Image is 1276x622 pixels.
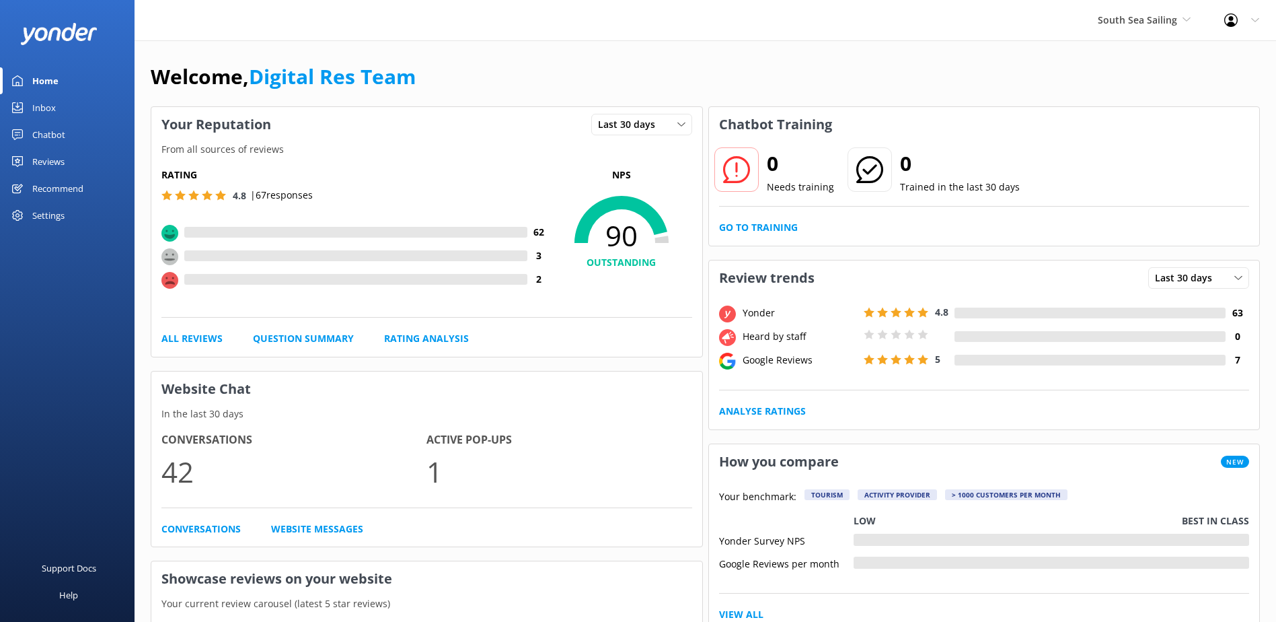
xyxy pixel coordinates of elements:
h4: 3 [527,248,551,263]
p: Best in class [1182,514,1249,528]
span: New [1221,456,1249,468]
h3: Review trends [709,261,825,296]
p: In the last 30 days [151,407,702,421]
a: Rating Analysis [384,331,469,346]
div: Home [32,67,59,94]
h3: Chatbot Training [709,107,842,142]
div: Support Docs [42,555,96,582]
a: Question Summary [253,331,354,346]
span: Last 30 days [1155,271,1220,285]
div: > 1000 customers per month [945,489,1067,500]
span: 90 [551,219,692,252]
p: 42 [161,449,426,494]
h4: 7 [1226,353,1249,368]
img: yonder-white-logo.png [20,23,98,45]
p: Trained in the last 30 days [900,180,1020,195]
h4: 62 [527,225,551,240]
a: Go to Training [719,220,798,235]
h5: Rating [161,168,551,182]
h3: Your Reputation [151,107,281,142]
h1: Welcome, [151,61,416,93]
div: Activity Provider [858,489,937,500]
p: NPS [551,168,692,182]
div: Recommend [32,175,83,202]
span: Last 30 days [598,117,663,132]
p: Low [854,514,876,528]
span: South Sea Sailing [1098,13,1177,26]
p: Your current review carousel (latest 5 star reviews) [151,596,702,611]
p: | 67 responses [250,188,313,203]
div: Inbox [32,94,56,121]
a: View All [719,607,763,622]
p: 1 [426,449,691,494]
a: Conversations [161,522,241,537]
div: Chatbot [32,121,65,148]
p: Your benchmark: [719,489,796,506]
a: All Reviews [161,331,223,346]
div: Settings [32,202,65,229]
p: From all sources of reviews [151,142,702,157]
a: Analyse Ratings [719,404,806,419]
h3: Website Chat [151,372,702,407]
div: Yonder [739,306,860,320]
h2: 0 [767,147,834,180]
div: Reviews [32,148,65,175]
h4: Active Pop-ups [426,431,691,449]
a: Digital Res Team [249,63,416,90]
h4: OUTSTANDING [551,255,692,270]
span: 5 [935,353,940,366]
h3: Showcase reviews on your website [151,561,702,596]
span: 4.8 [935,306,948,318]
h3: How you compare [709,444,849,479]
div: Google Reviews [739,353,860,368]
h4: Conversations [161,431,426,449]
span: 4.8 [233,189,246,202]
div: Heard by staff [739,329,860,344]
h4: 0 [1226,329,1249,344]
a: Website Messages [271,522,363,537]
h4: 2 [527,272,551,287]
div: Help [59,582,78,609]
div: Tourism [804,489,850,500]
div: Yonder Survey NPS [719,534,854,546]
p: Needs training [767,180,834,195]
h4: 63 [1226,306,1249,320]
div: Google Reviews per month [719,557,854,569]
h2: 0 [900,147,1020,180]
